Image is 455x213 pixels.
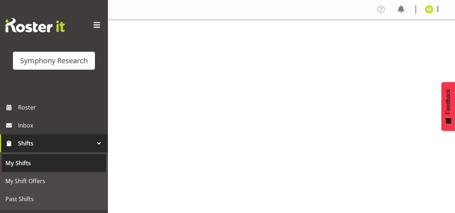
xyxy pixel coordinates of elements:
[5,158,103,168] span: My Shifts
[5,18,65,32] img: Rosterit website logo
[425,5,433,14] img: siva-fohe11858.jpg
[18,120,104,131] span: Inbox
[5,176,103,186] span: My Shift Offers
[2,154,106,172] a: My Shifts
[18,102,104,113] span: Roster
[5,194,103,204] span: Past Shifts
[2,172,106,190] a: My Shift Offers
[2,190,106,208] a: Past Shifts
[441,82,455,131] button: Feedback - Show survey
[445,89,451,114] span: Feedback
[20,55,88,66] div: Symphony Research
[18,138,94,149] span: Shifts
